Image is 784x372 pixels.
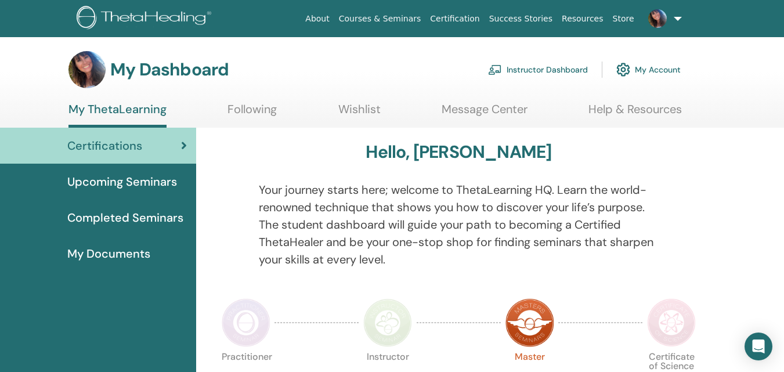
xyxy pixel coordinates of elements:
[588,102,682,125] a: Help & Resources
[67,245,150,262] span: My Documents
[505,298,554,347] img: Master
[648,9,667,28] img: default.jpg
[67,137,142,154] span: Certifications
[485,8,557,30] a: Success Stories
[745,333,772,360] div: Open Intercom Messenger
[67,209,183,226] span: Completed Seminars
[616,57,681,82] a: My Account
[110,59,229,80] h3: My Dashboard
[488,64,502,75] img: chalkboard-teacher.svg
[366,142,551,162] h3: Hello, [PERSON_NAME]
[442,102,528,125] a: Message Center
[608,8,639,30] a: Store
[77,6,215,32] img: logo.png
[222,298,270,347] img: Practitioner
[425,8,484,30] a: Certification
[301,8,334,30] a: About
[67,173,177,190] span: Upcoming Seminars
[334,8,426,30] a: Courses & Seminars
[259,181,659,268] p: Your journey starts here; welcome to ThetaLearning HQ. Learn the world-renowned technique that sh...
[647,298,696,347] img: Certificate of Science
[616,60,630,80] img: cog.svg
[338,102,381,125] a: Wishlist
[68,102,167,128] a: My ThetaLearning
[557,8,608,30] a: Resources
[488,57,588,82] a: Instructor Dashboard
[363,298,412,347] img: Instructor
[68,51,106,88] img: default.jpg
[227,102,277,125] a: Following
